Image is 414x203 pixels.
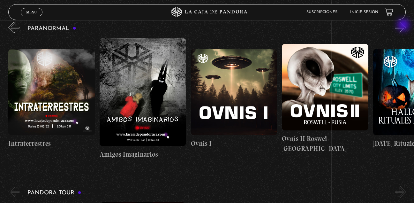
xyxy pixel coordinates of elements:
[282,38,368,160] a: Ovnis II Roswel [GEOGRAPHIC_DATA]
[191,38,277,160] a: Ovnis I
[8,186,19,198] button: Previous
[8,22,19,33] button: Previous
[100,149,186,160] h4: Amigos Imaginarios
[26,10,37,14] span: Menu
[191,138,277,149] h4: Ovnis I
[306,10,337,14] a: Suscripciones
[8,138,95,149] h4: Intraterrestres
[350,10,378,14] a: Inicie sesión
[395,186,406,198] button: Next
[24,15,39,20] span: Cerrar
[282,134,368,154] h4: Ovnis II Roswel [GEOGRAPHIC_DATA]
[100,38,186,160] a: Amigos Imaginarios
[395,22,406,33] button: Next
[27,26,76,32] h3: Paranormal
[385,8,393,16] a: View your shopping cart
[8,38,95,160] a: Intraterrestres
[27,190,81,196] h3: Pandora Tour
